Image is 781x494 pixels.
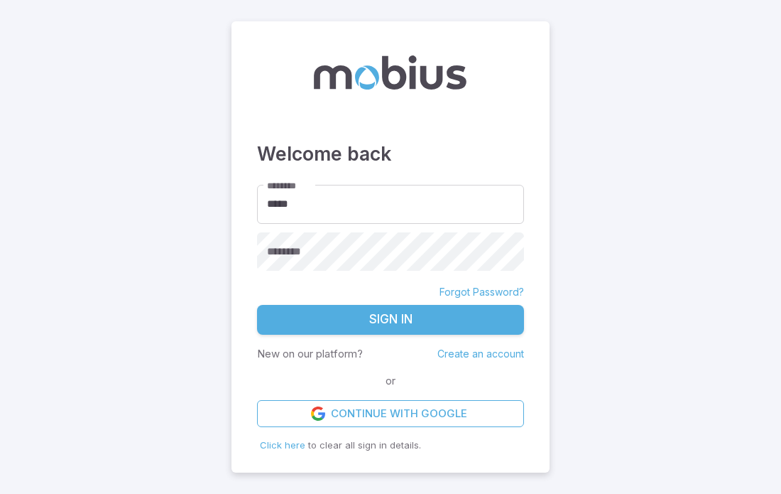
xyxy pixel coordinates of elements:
[257,400,524,427] a: Continue with Google
[437,348,524,360] a: Create an account
[260,439,521,453] p: to clear all sign in details.
[260,439,305,451] span: Click here
[257,305,524,335] button: Sign In
[382,373,399,389] span: or
[257,346,363,362] p: New on our platform?
[257,139,524,168] h3: Welcome back
[439,285,524,299] a: Forgot Password?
